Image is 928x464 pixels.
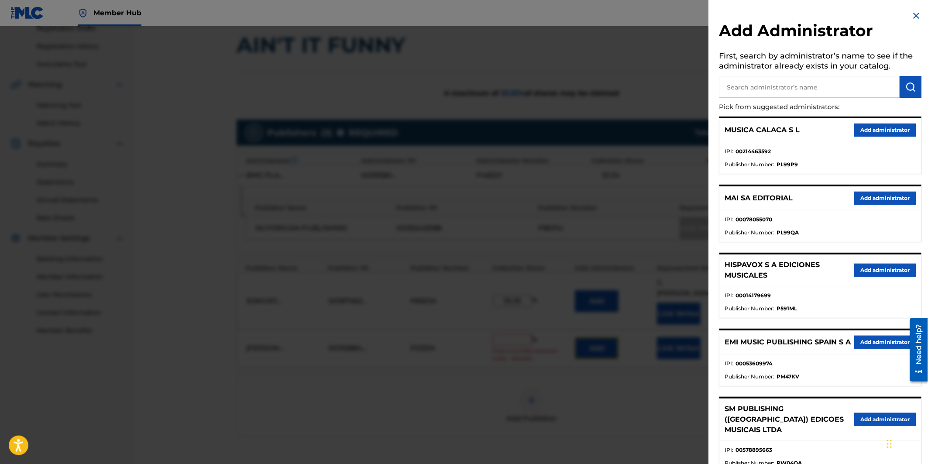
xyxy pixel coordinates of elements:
strong: 00014179699 [736,292,771,299]
span: IPI : [725,216,734,223]
iframe: Resource Center [904,315,928,385]
span: Publisher Number : [725,305,775,313]
strong: 00053609974 [736,360,773,368]
p: MAI SA EDITORIAL [725,193,793,203]
h5: First, search by administrator’s name to see if the administrator already exists in your catalog. [719,48,922,76]
span: Publisher Number : [725,161,775,168]
span: IPI : [725,148,734,155]
span: Member Hub [93,8,141,18]
input: Search administrator’s name [719,76,900,98]
strong: PL99P9 [777,161,798,168]
strong: 00214463592 [736,148,771,155]
strong: PM47KV [777,373,800,381]
span: IPI : [725,446,734,454]
iframe: Chat Widget [884,422,928,464]
p: MUSICA CALACA S L [725,125,800,135]
span: Publisher Number : [725,373,775,381]
img: Top Rightsholder [78,8,88,18]
button: Add administrator [855,192,916,205]
span: Publisher Number : [725,229,775,237]
span: IPI : [725,360,734,368]
strong: P591ML [777,305,797,313]
button: Add administrator [855,124,916,137]
p: SM PUBLISHING ([GEOGRAPHIC_DATA]) EDICOES MUSICAIS LTDA [725,404,855,435]
img: Search Works [906,82,916,92]
p: Pick from suggested administrators: [719,98,872,117]
button: Add administrator [855,264,916,277]
strong: 00578895663 [736,446,773,454]
h2: Add Administrator [719,21,922,43]
p: HISPAVOX S A EDICIONES MUSICALES [725,260,855,281]
strong: 00078055070 [736,216,773,223]
button: Add administrator [855,336,916,349]
img: MLC Logo [10,7,44,19]
button: Add administrator [855,413,916,426]
p: EMI MUSIC PUBLISHING SPAIN S A [725,337,851,347]
span: IPI : [725,292,734,299]
strong: PL99QA [777,229,799,237]
div: Drag [887,431,892,457]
